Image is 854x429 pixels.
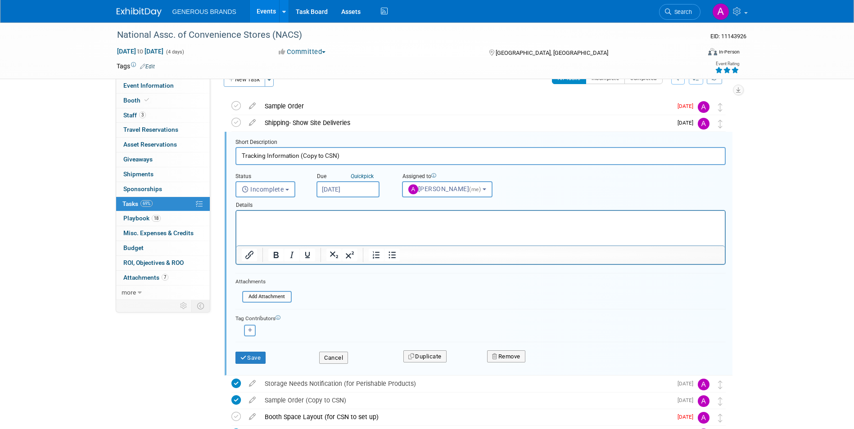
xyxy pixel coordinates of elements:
[284,249,299,261] button: Italic
[116,197,210,211] a: Tasks69%
[235,181,295,197] button: Incomplete
[191,300,210,312] td: Toggle Event Tabs
[326,249,342,261] button: Subscript
[718,49,740,55] div: In-Person
[114,27,687,43] div: National Assc. of Convenience Stores (NACS)
[244,413,260,421] a: edit
[116,182,210,197] a: Sponsorships
[712,3,729,20] img: Astrid Aguayo
[698,118,709,130] img: Astrid Aguayo
[349,173,375,180] a: Quickpick
[300,249,315,261] button: Underline
[469,186,481,192] span: (me)
[244,102,260,110] a: edit
[235,147,726,165] input: Name of task or a short description
[351,173,364,179] i: Quick
[116,108,210,123] a: Staff3
[116,211,210,226] a: Playbook18
[116,271,210,285] a: Attachments7
[268,249,284,261] button: Bold
[671,9,692,15] span: Search
[165,49,184,55] span: (4 days)
[316,181,380,197] input: Due Date
[145,98,149,103] i: Booth reservation complete
[116,241,210,255] a: Budget
[698,395,709,407] img: Astrid Aguayo
[116,226,210,241] a: Misc. Expenses & Credits
[718,120,723,128] i: Move task
[678,103,698,109] span: [DATE]
[123,170,154,178] span: Shipments
[123,259,184,266] span: ROI, Objectives & ROO
[715,62,739,66] div: Event Rating
[140,63,155,70] a: Edit
[116,256,210,270] a: ROI, Objectives & ROO
[408,185,483,192] span: [PERSON_NAME]
[123,185,162,192] span: Sponsorships
[123,97,151,104] span: Booth
[698,101,709,113] img: Astrid Aguayo
[496,49,608,56] span: [GEOGRAPHIC_DATA], [GEOGRAPHIC_DATA]
[718,397,723,406] i: Move task
[369,249,384,261] button: Numbered list
[678,120,698,126] span: [DATE]
[117,62,155,71] td: Tags
[260,115,672,130] div: Shipping- Show Site Deliveries
[260,98,672,114] div: Sample Order
[242,249,257,261] button: Insert/edit link
[487,350,525,363] button: Remove
[402,181,493,197] button: [PERSON_NAME](me)
[122,200,153,207] span: Tasks
[116,79,210,93] a: Event Information
[235,313,726,322] div: Tag Contributors
[123,156,153,163] span: Giveaways
[244,119,260,127] a: edit
[136,48,145,55] span: to
[116,286,210,300] a: more
[342,249,357,261] button: Superscript
[242,186,284,193] span: Incomplete
[260,393,672,408] div: Sample Order (Copy to CSN)
[123,112,146,119] span: Staff
[698,379,709,390] img: Astrid Aguayo
[384,249,400,261] button: Bullet list
[123,141,177,148] span: Asset Reservations
[123,126,178,133] span: Travel Reservations
[678,397,698,403] span: [DATE]
[260,376,672,391] div: Storage Needs Notification (for Perishable Products)
[139,112,146,118] span: 3
[224,72,265,87] button: New Task
[235,352,266,364] button: Save
[678,414,698,420] span: [DATE]
[116,123,210,137] a: Travel Reservations
[235,139,726,147] div: Short Description
[402,173,515,181] div: Assigned to
[123,244,144,251] span: Budget
[647,47,740,60] div: Event Format
[236,211,725,246] iframe: Rich Text Area
[116,138,210,152] a: Asset Reservations
[123,82,174,89] span: Event Information
[718,103,723,112] i: Move task
[122,289,136,296] span: more
[162,274,168,281] span: 7
[403,350,447,363] button: Duplicate
[244,380,260,388] a: edit
[319,352,348,364] button: Cancel
[117,47,164,55] span: [DATE] [DATE]
[718,380,723,389] i: Move task
[710,33,746,40] span: Event ID: 11143926
[316,173,389,181] div: Due
[235,278,292,286] div: Attachments
[116,94,210,108] a: Booth
[176,300,192,312] td: Personalize Event Tab Strip
[276,47,329,57] button: Committed
[659,4,700,20] a: Search
[116,152,210,167] a: Giveaways
[117,8,162,17] img: ExhibitDay
[260,409,672,425] div: Booth Space Layout (for CSN to set up)
[123,229,194,237] span: Misc. Expenses & Credits
[698,412,709,424] img: Astrid Aguayo
[172,8,236,15] span: GENEROUS BRANDS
